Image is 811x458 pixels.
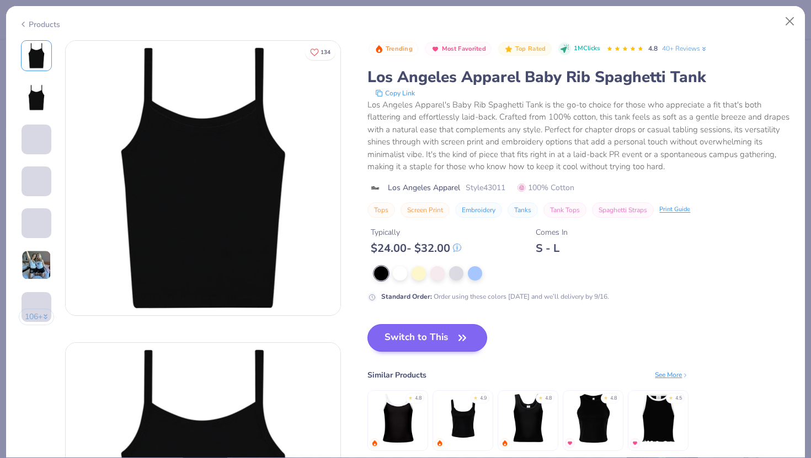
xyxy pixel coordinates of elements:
[367,369,426,381] div: Similar Products
[367,67,792,88] div: Los Angeles Apparel Baby Rib Spaghetti Tank
[23,42,50,69] img: Front
[367,202,395,218] button: Tops
[437,392,489,444] img: Bella Canvas Ladies' Micro Ribbed Scoop Tank
[504,45,513,53] img: Top Rated sort
[436,440,443,446] img: trending.gif
[375,45,383,53] img: Trending sort
[431,45,440,53] img: Most Favorited sort
[610,395,617,402] div: 4.8
[632,392,685,444] img: Fresh Prints Sasha Crop Top
[408,395,413,399] div: ★
[536,241,568,255] div: S - L
[515,46,546,52] span: Top Rated
[606,40,644,58] div: 4.8 Stars
[22,250,51,280] img: User generated content
[305,44,335,60] button: Like
[592,202,654,218] button: Spaghetti Straps
[543,202,586,218] button: Tank Tops
[466,182,505,193] span: Style 43011
[22,196,23,226] img: User generated content
[567,440,573,446] img: MostFav.gif
[662,44,708,53] a: 40+ Reviews
[371,241,461,255] div: $ 24.00 - $ 32.00
[23,84,50,111] img: Back
[545,395,552,402] div: 4.8
[455,202,502,218] button: Embroidery
[371,227,461,238] div: Typically
[501,440,508,446] img: trending.gif
[367,184,382,192] img: brand logo
[480,395,487,402] div: 4.9
[386,46,413,52] span: Trending
[367,99,792,173] div: Los Angeles Apparel's Baby Rib Spaghetti Tank is the go-to choice for those who appreciate a fit ...
[538,395,543,399] div: ★
[22,238,23,268] img: User generated content
[655,370,689,380] div: See More
[19,19,60,30] div: Products
[659,205,690,214] div: Print Guide
[648,44,658,53] span: 4.8
[632,440,638,446] img: MostFav.gif
[22,322,23,352] img: User generated content
[321,50,330,55] span: 134
[367,324,487,352] button: Switch to This
[498,42,551,56] button: Badge Button
[381,292,432,301] strong: Standard Order :
[66,41,340,315] img: Front
[604,395,608,399] div: ★
[369,42,418,56] button: Badge Button
[372,392,424,444] img: Fresh Prints Cali Camisole Top
[669,395,673,399] div: ★
[780,11,801,32] button: Close
[19,309,55,325] button: 106+
[415,395,421,402] div: 4.8
[508,202,538,218] button: Tanks
[425,42,492,56] button: Badge Button
[372,88,418,99] button: copy to clipboard
[371,440,378,446] img: trending.gif
[473,395,478,399] div: ★
[536,227,568,238] div: Comes In
[388,182,460,193] span: Los Angeles Apparel
[675,395,682,402] div: 4.5
[574,44,600,53] span: 1M Clicks
[567,392,620,444] img: Bella + Canvas Ladies' Micro Ribbed Racerback Tank
[381,292,609,301] div: Order using these colors [DATE] and we’ll delivery by 9/16.
[22,154,23,184] img: User generated content
[502,392,554,444] img: Fresh Prints Sunset Blvd Ribbed Scoop Tank Top
[442,46,486,52] span: Most Favorited
[517,182,574,193] span: 100% Cotton
[401,202,450,218] button: Screen Print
